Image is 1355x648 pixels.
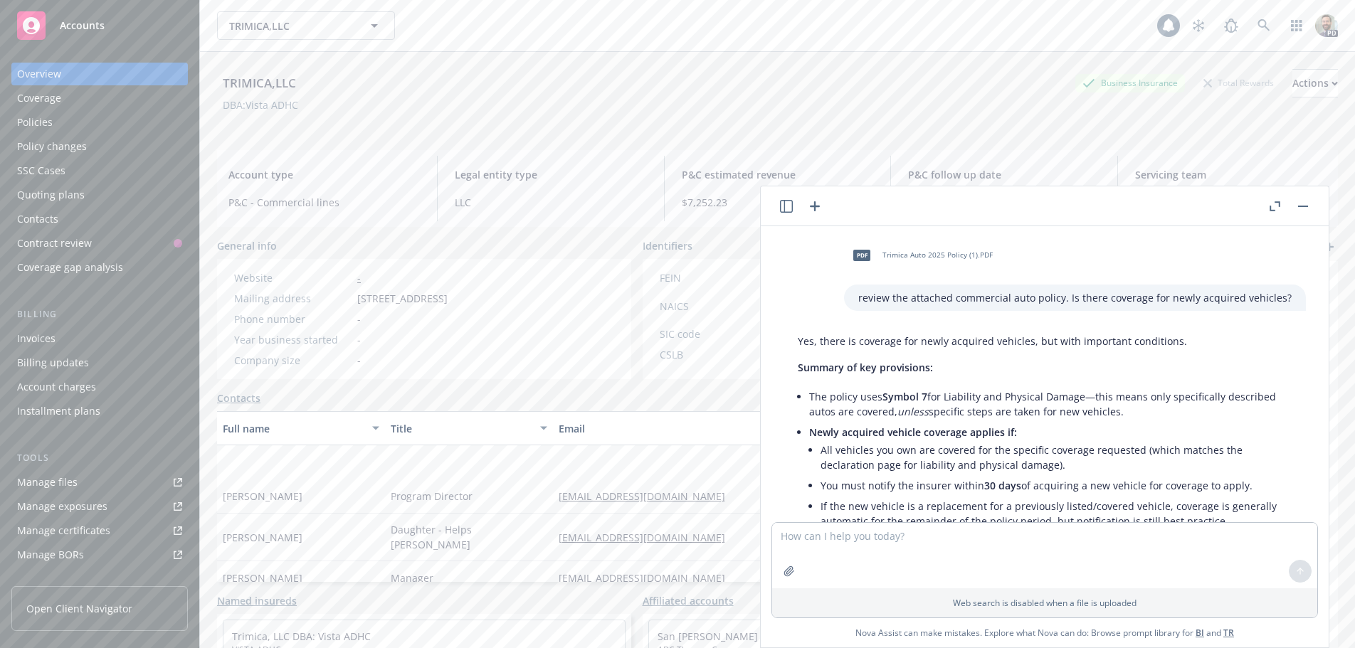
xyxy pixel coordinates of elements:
[357,312,361,326] span: -
[11,568,188,590] a: Summary of insurance
[357,271,361,285] a: -
[11,495,188,518] a: Manage exposures
[17,568,125,590] div: Summary of insurance
[228,167,420,182] span: Account type
[60,20,105,31] span: Accounts
[11,376,188,398] a: Account charges
[766,618,1323,647] span: Nova Assist can make mistakes. Explore what Nova can do: Browse prompt library for and
[234,312,352,326] div: Phone number
[798,334,1292,349] p: Yes, there is coverage for newly acquired vehicles, but with important conditions.
[223,97,298,112] div: DBA: Vista ADHC
[229,18,352,33] span: TRIMICA,LLC
[1196,74,1281,92] div: Total Rewards
[217,593,297,608] a: Named insureds
[11,87,188,110] a: Coverage
[17,111,53,134] div: Policies
[798,361,933,374] span: Summary of key provisions:
[391,421,532,436] div: Title
[455,167,646,182] span: Legal entity type
[1250,11,1278,40] a: Search
[11,232,188,255] a: Contract review
[1217,11,1245,40] a: Report a Bug
[234,291,352,306] div: Mailing address
[658,630,863,643] a: San [PERSON_NAME] ADHC Associates, LLC
[11,159,188,182] a: SSC Cases
[559,489,737,503] a: [EMAIL_ADDRESS][DOMAIN_NAME]
[234,353,352,368] div: Company size
[11,327,188,350] a: Invoices
[11,135,188,158] a: Policy changes
[234,270,352,285] div: Website
[11,351,188,374] a: Billing updates
[357,332,361,347] span: -
[858,290,1292,305] p: review the attached commercial auto policy. Is there coverage for newly acquired vehicles?
[821,440,1292,475] li: All vehicles you own are covered for the specific coverage requested (which matches the declarati...
[17,135,87,158] div: Policy changes
[660,326,777,341] div: SIC code
[908,167,1100,182] span: P&C follow up date
[391,489,473,504] span: Program Director
[217,391,260,405] a: Contacts
[391,570,433,585] span: Manager
[17,376,96,398] div: Account charges
[984,479,1021,492] span: 30 days
[455,195,646,210] span: LLC
[223,530,302,545] span: [PERSON_NAME]
[11,519,188,542] a: Manage certificates
[821,475,1292,496] li: You must notify the insurer within of acquiring a new vehicle for coverage to apply.
[559,571,737,585] a: [EMAIL_ADDRESS][DOMAIN_NAME]
[11,471,188,494] a: Manage files
[11,63,188,85] a: Overview
[660,270,777,285] div: FEIN
[385,411,553,445] button: Title
[17,543,84,566] div: Manage BORs
[17,495,107,518] div: Manage exposures
[223,570,302,585] span: [PERSON_NAME]
[17,519,110,542] div: Manage certificates
[11,256,188,279] a: Coverage gap analysis
[853,250,870,260] span: PDF
[217,11,395,40] button: TRIMICA,LLC
[553,411,833,445] button: Email
[357,353,361,368] span: -
[559,531,737,544] a: [EMAIL_ADDRESS][DOMAIN_NAME]
[17,471,78,494] div: Manage files
[809,386,1292,422] li: The policy uses for Liability and Physical Damage—this means only specifically described autos ar...
[228,195,420,210] span: P&C - Commercial lines
[1223,627,1234,639] a: TR
[682,167,873,182] span: P&C estimated revenue
[11,208,188,230] a: Contacts
[11,451,188,465] div: Tools
[1196,627,1204,639] a: BI
[223,489,302,504] span: [PERSON_NAME]
[232,630,371,643] a: Trimica, LLC DBA: Vista ADHC
[11,543,188,566] a: Manage BORs
[1292,70,1338,97] div: Actions
[1075,74,1185,92] div: Business Insurance
[1184,11,1213,40] a: Stop snowing
[17,63,61,85] div: Overview
[11,184,188,206] a: Quoting plans
[643,593,734,608] a: Affiliated accounts
[17,400,100,423] div: Installment plans
[217,411,385,445] button: Full name
[391,522,547,552] span: Daughter - Helps [PERSON_NAME]
[559,421,811,436] div: Email
[844,238,996,273] div: PDFTrimica Auto 2025 Policy (1).PDF
[234,332,352,347] div: Year business started
[1135,167,1327,182] span: Servicing team
[17,232,92,255] div: Contract review
[821,496,1292,531] li: If the new vehicle is a replacement for a previously listed/covered vehicle, coverage is generall...
[11,400,188,423] a: Installment plans
[17,256,123,279] div: Coverage gap analysis
[11,307,188,322] div: Billing
[17,159,65,182] div: SSC Cases
[223,421,364,436] div: Full name
[17,208,58,230] div: Contacts
[11,111,188,134] a: Policies
[882,250,993,260] span: Trimica Auto 2025 Policy (1).PDF
[660,299,777,314] div: NAICS
[1321,238,1338,255] a: add
[897,405,929,418] em: unless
